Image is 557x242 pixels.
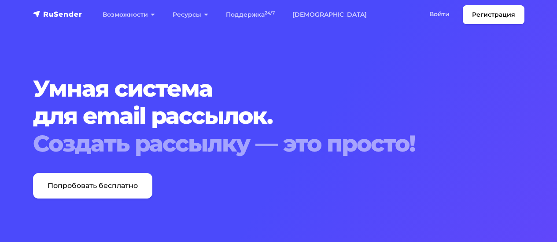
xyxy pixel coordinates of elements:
a: Ресурсы [164,6,217,24]
a: Возможности [94,6,164,24]
h1: Умная система для email рассылок. [33,75,524,157]
a: Попробовать бесплатно [33,173,152,199]
img: RuSender [33,10,82,18]
a: [DEMOGRAPHIC_DATA] [284,6,376,24]
a: Регистрация [463,5,524,24]
a: Поддержка24/7 [217,6,284,24]
sup: 24/7 [265,10,275,16]
a: Войти [421,5,458,23]
div: Создать рассылку — это просто! [33,130,524,157]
